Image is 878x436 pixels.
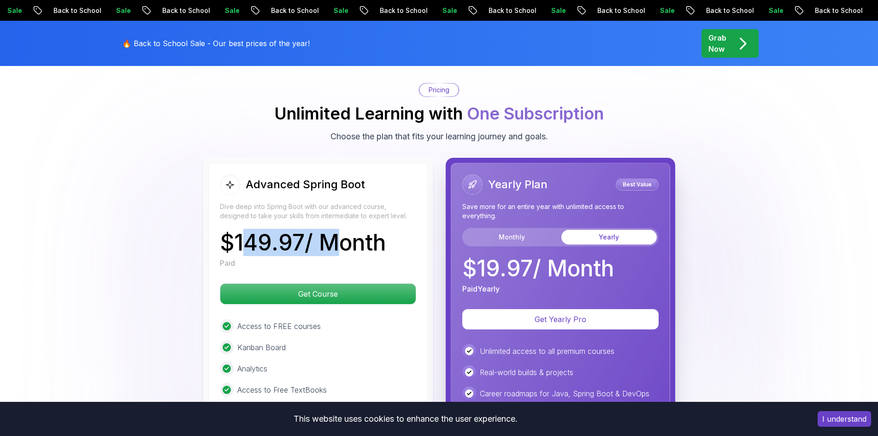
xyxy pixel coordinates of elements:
[480,388,649,399] p: Career roadmaps for Java, Spring Boot & DevOps
[464,230,560,245] button: Monthly
[480,346,614,357] p: Unlimited access to all premium courses
[237,342,286,353] p: Kanban Board
[237,321,321,332] p: Access to FREE courses
[617,180,657,189] p: Best Value
[561,230,657,245] button: Yearly
[462,202,659,221] p: Save more for an entire year with unlimited access to everything.
[44,6,106,15] p: Back to School
[7,409,804,429] div: This website uses cookies to enhance the user experience.
[237,384,327,395] p: Access to Free TextBooks
[542,6,571,15] p: Sale
[429,85,449,95] p: Pricing
[220,289,416,299] a: Get Course
[330,130,548,143] p: Choose the plan that fits your learning journey and goals.
[818,411,871,427] button: Accept cookies
[805,6,868,15] p: Back to School
[479,6,542,15] p: Back to School
[370,6,433,15] p: Back to School
[708,32,726,54] p: Grab Now
[462,283,500,294] p: Paid Yearly
[220,257,235,269] p: Paid
[106,6,136,15] p: Sale
[696,6,759,15] p: Back to School
[462,309,659,329] button: Get Yearly Pro
[261,6,324,15] p: Back to School
[433,6,462,15] p: Sale
[237,363,267,374] p: Analytics
[220,202,416,221] p: Dive deep into Spring Boot with our advanced course, designed to take your skills from intermedia...
[153,6,215,15] p: Back to School
[650,6,680,15] p: Sale
[220,232,386,254] p: $ 149.97 / Month
[480,367,573,378] p: Real-world builds & projects
[588,6,650,15] p: Back to School
[220,284,416,304] p: Get Course
[759,6,789,15] p: Sale
[324,6,354,15] p: Sale
[462,257,614,280] p: $ 19.97 / Month
[467,103,604,124] span: One Subscription
[462,315,659,324] a: Get Yearly Pro
[246,177,365,192] h2: Advanced Spring Boot
[220,283,416,305] button: Get Course
[215,6,245,15] p: Sale
[488,177,548,192] h2: Yearly Plan
[274,104,604,123] h2: Unlimited Learning with
[122,38,310,49] p: 🔥 Back to School Sale - Our best prices of the year!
